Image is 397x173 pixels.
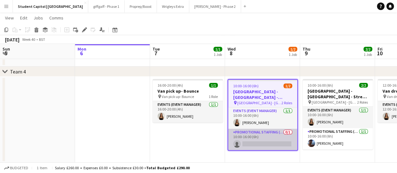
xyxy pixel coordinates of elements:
div: [DATE] [5,36,19,43]
span: 5 [2,50,10,57]
a: Jobs [31,14,46,22]
span: 1/1 [213,47,222,51]
span: 1/2 [288,47,297,51]
span: Budgeted [10,166,28,170]
h3: [GEOGRAPHIC_DATA] - [GEOGRAPHIC_DATA] - Street Team [228,89,297,100]
span: 7 [152,50,160,57]
span: Wed [228,46,236,52]
div: 1 Job [289,52,297,57]
a: View [3,14,16,22]
div: Salary £260.00 + Expenses £0.00 + Subsistence £30.00 = [55,165,190,170]
span: Fri [378,46,383,52]
button: Proprep/Boost [125,0,157,13]
span: Total Budgeted £290.00 [146,165,190,170]
div: Team 4 [10,68,26,75]
app-job-card: 10:00-16:00 (6h)2/2[GEOGRAPHIC_DATA] - [GEOGRAPHIC_DATA] - Street Team [GEOGRAPHIC_DATA] - [GEOGR... [303,79,373,149]
span: 1/1 [209,83,218,88]
button: Wrigleys Extra [157,0,189,13]
a: Comms [47,14,66,22]
span: 1/2 [283,84,292,88]
span: 10 [377,50,383,57]
button: giffgaff - Phase 1 [88,0,125,13]
button: Budgeted [3,165,29,171]
span: Jobs [34,15,43,21]
a: Edit [18,14,30,22]
span: Comms [49,15,63,21]
span: 2/2 [359,83,368,88]
span: 1 item [35,165,50,170]
div: 1 Job [214,52,222,57]
span: 9 [302,50,310,57]
app-job-card: 16:00-20:00 (4h)1/1Van pick up- Bounce Van pick up- Bounce1 RoleEvents (Event Manager)1/116:00-20... [153,79,223,122]
button: [PERSON_NAME] - Phase 2 [189,0,241,13]
span: 10:00-16:00 (6h) [233,84,259,88]
app-card-role: Promotional Staffing (Brand Ambassadors)1/110:00-16:00 (6h)[PERSON_NAME] [303,128,373,149]
div: 1 Job [364,52,372,57]
span: Thu [303,46,310,52]
span: 2 Roles [357,100,368,105]
span: Mon [78,46,86,52]
span: 8 [227,50,236,57]
span: View [5,15,14,21]
span: Edit [20,15,27,21]
span: Sun [3,46,10,52]
app-card-role: Events (Event Manager)1/116:00-20:00 (4h)[PERSON_NAME] [153,101,223,122]
span: [GEOGRAPHIC_DATA] - [GEOGRAPHIC_DATA] - Street Team [312,100,357,105]
span: 10:00-16:00 (6h) [308,83,333,88]
span: 2/2 [363,47,372,51]
div: BST [39,37,45,42]
app-card-role: Events (Event Manager)1/110:00-16:00 (6h)[PERSON_NAME] [303,107,373,128]
app-job-card: 10:00-16:00 (6h)1/2[GEOGRAPHIC_DATA] - [GEOGRAPHIC_DATA] - Street Team [GEOGRAPHIC_DATA] - [GEOGR... [228,79,298,151]
span: 6 [77,50,86,57]
app-card-role: Events (Event Manager)1/110:00-16:00 (6h)[PERSON_NAME] [228,107,297,129]
h3: Van pick up- Bounce [153,88,223,94]
span: 16:00-20:00 (4h) [158,83,183,88]
h3: [GEOGRAPHIC_DATA] - [GEOGRAPHIC_DATA] - Street Team [303,88,373,100]
span: Tue [153,46,160,52]
span: 2 Roles [282,100,292,105]
span: [GEOGRAPHIC_DATA] - [GEOGRAPHIC_DATA] - Street Team [237,100,282,105]
span: Week 40 [21,37,36,42]
span: 1 Role [209,94,218,99]
app-card-role: Promotional Staffing (Brand Ambassadors)0/110:00-16:00 (6h) [228,129,297,150]
span: Van pick up- Bounce [162,94,194,99]
button: Student Capitol | [GEOGRAPHIC_DATA] [13,0,88,13]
